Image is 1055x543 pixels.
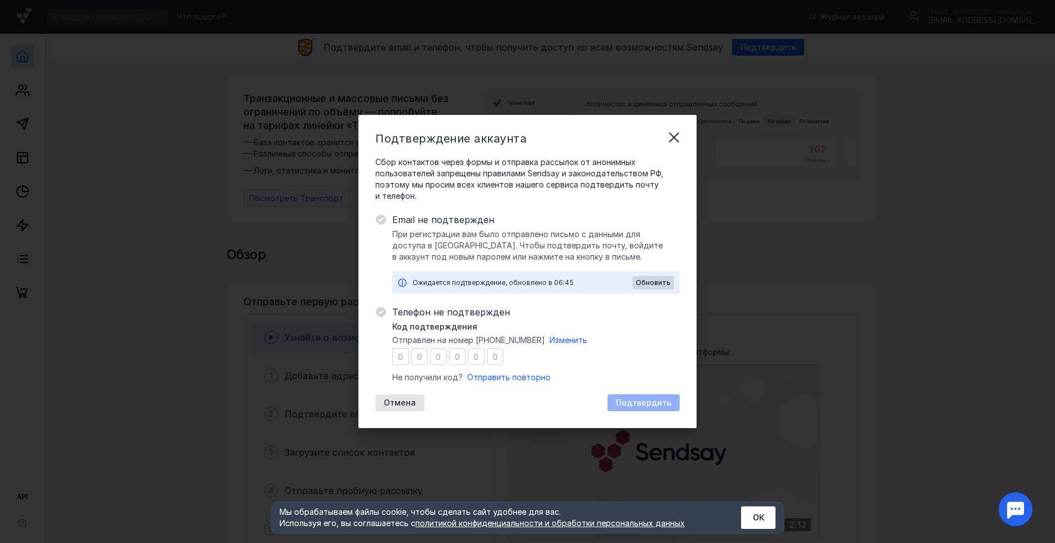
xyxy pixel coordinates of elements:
[632,276,674,290] button: Обновить
[375,157,680,202] span: Сбор контактов через формы и отправка рассылок от анонимных пользователей запрещены правилами Sen...
[392,372,463,383] span: Не получили код?
[392,321,477,332] span: Код подтверждения
[636,279,671,287] span: Обновить
[467,372,551,383] button: Отправить повторно
[487,348,504,365] input: 0
[430,348,447,365] input: 0
[384,398,416,408] span: Отмена
[415,518,685,528] a: политикой конфиденциальности и обработки персональных данных
[741,506,775,529] button: ОК
[392,348,409,365] input: 0
[392,305,680,319] span: Телефон не подтвержден
[449,348,466,365] input: 0
[413,277,632,288] div: Ожидается подтверждение, обновлено в 06:45
[549,335,587,345] span: Изменить
[392,229,680,262] span: При регистрации вам было отправлено письмо с данными для доступа в [GEOGRAPHIC_DATA]. Чтобы подтв...
[411,348,428,365] input: 0
[549,335,587,346] button: Изменить
[375,394,424,411] button: Отмена
[392,213,680,226] span: Email не подтвержден
[375,132,526,145] span: Подтверждение аккаунта
[467,372,551,382] span: Отправить повторно
[468,348,485,365] input: 0
[392,335,545,346] span: Отправлен на номер [PHONE_NUMBER]
[280,506,713,529] div: Мы обрабатываем файлы cookie, чтобы сделать сайт удобнее для вас. Используя его, вы соглашаетесь c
